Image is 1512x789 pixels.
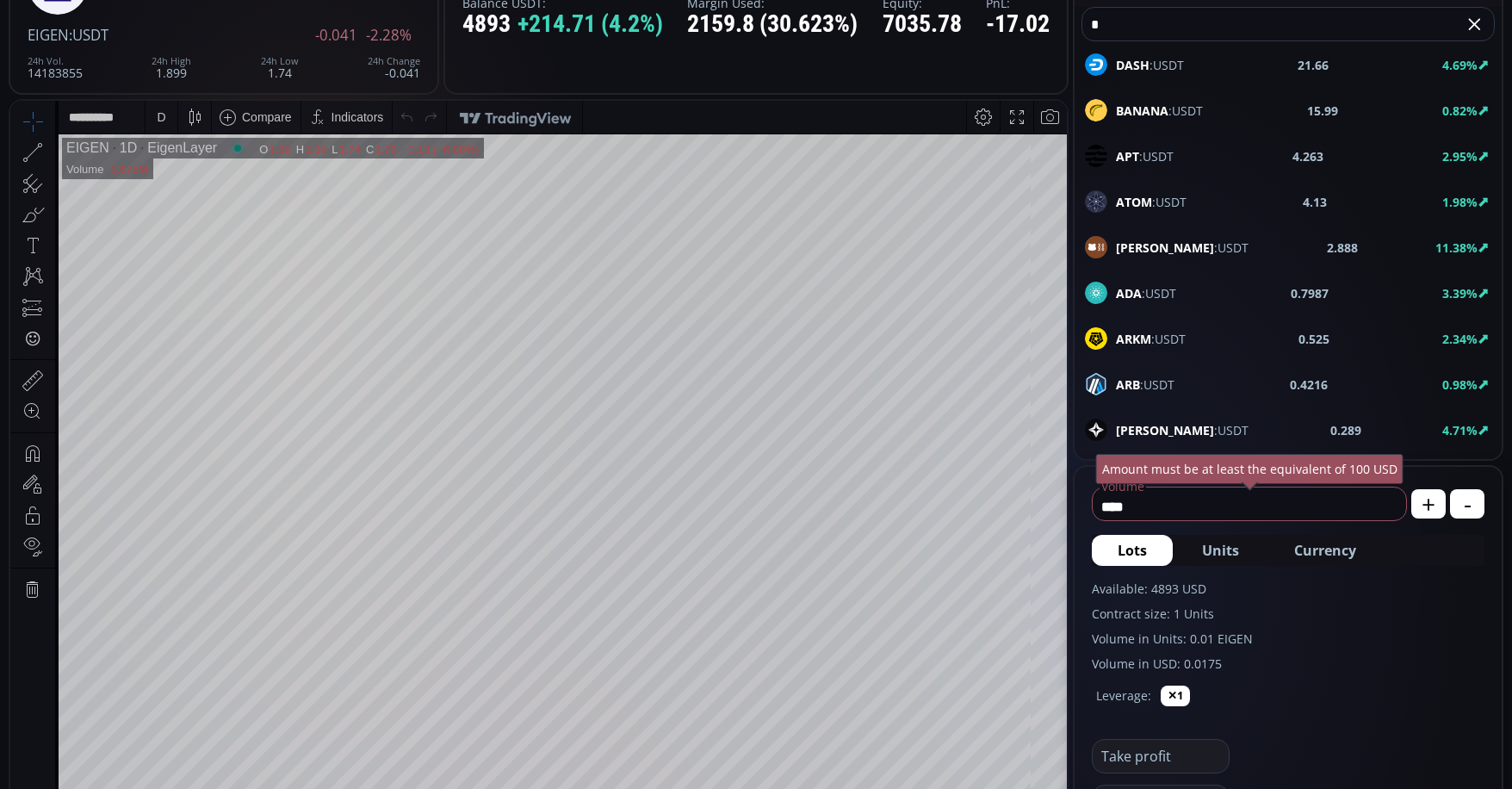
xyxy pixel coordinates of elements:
[1116,147,1174,165] span: :USDT
[220,40,235,55] div: Market open
[321,9,374,23] div: Indicators
[1116,285,1142,301] b: ADA
[15,230,29,246] div: 
[28,56,83,66] div: 24h Vol.
[462,11,663,38] div: 4893
[1024,755,1047,769] div: auto
[1176,535,1265,566] button: Units
[1116,239,1214,256] b: [PERSON_NAME]
[1116,194,1152,210] b: ATOM
[1116,239,1249,257] span: :USDT
[1442,376,1478,393] b: 0.98%
[1303,193,1327,211] b: 4.13
[1450,489,1484,519] button: -
[1116,376,1174,394] span: :USDT
[1292,147,1323,165] b: 4.263
[1442,194,1478,210] b: 1.98%
[99,40,127,55] div: 1D
[315,28,357,43] span: -0.041
[368,56,420,79] div: -0.041
[1442,57,1478,73] b: 4.69%
[152,56,191,79] div: 1.899
[392,42,469,55] div: −0.13 (−6.88%)
[1116,331,1151,347] b: ARKM
[1330,421,1361,439] b: 0.289
[854,746,949,779] button: 06:20:07 (UTC)
[100,62,137,75] div: 3.675M
[232,9,282,23] div: Compare
[1435,239,1478,256] b: 11.38%
[1116,284,1176,302] span: :USDT
[1118,540,1147,561] span: Lots
[1268,535,1382,566] button: Currency
[1018,746,1053,779] div: Toggle Auto Scale
[517,11,663,38] span: +214.71 (4.2%)
[1092,580,1484,598] label: Available: 4893 USD
[1092,605,1484,623] label: Contract size: 1 Units
[294,42,316,55] div: 1.89
[1294,540,1356,561] span: Currency
[112,755,128,769] div: 3m
[1116,148,1139,165] b: APT
[1442,103,1478,119] b: 0.82%
[152,56,191,66] div: 24h High
[366,28,412,43] span: -2.28%
[1442,148,1478,165] b: 2.95%
[286,42,294,55] div: H
[1442,422,1478,438] b: 4.71%
[1092,535,1173,566] button: Lots
[860,755,943,769] span: 06:20:07 (UTC)
[258,42,280,55] div: 1.89
[1290,376,1328,394] b: 0.4216
[195,755,208,769] div: 1d
[329,42,350,55] div: 1.74
[28,25,69,45] span: EIGEN
[62,755,75,769] div: 5y
[28,56,83,79] div: 14183855
[1116,421,1249,439] span: :USDT
[1161,686,1190,706] button: ✕1
[1096,686,1151,705] label: Leverage:
[1116,102,1203,120] span: :USDT
[1307,102,1338,120] b: 15.99
[1116,193,1187,211] span: :USDT
[1116,330,1186,348] span: :USDT
[1411,489,1446,519] button: +
[1291,284,1329,302] b: 0.7987
[87,755,100,769] div: 1y
[1298,56,1329,74] b: 21.66
[1092,630,1484,648] label: Volume in Units: 0.01 EIGEN
[1442,285,1478,301] b: 3.39%
[249,42,258,55] div: O
[69,25,108,45] span: :USDT
[231,746,258,779] div: Go to
[40,705,47,729] div: Hide Drawings Toolbar
[1092,655,1484,673] label: Volume in USD: 0.0175
[56,40,99,55] div: EIGEN
[995,755,1012,769] div: log
[1096,454,1404,484] div: Amount must be at least the equivalent of 100 USD
[356,42,364,55] div: C
[1116,103,1168,119] b: BANANA
[261,56,299,79] div: 1.74
[1116,57,1149,73] b: DASH
[146,9,155,23] div: D
[1116,422,1214,438] b: [PERSON_NAME]
[883,11,962,38] div: 7035.78
[1116,56,1184,74] span: :USDT
[965,746,989,779] div: Toggle Percentage
[127,40,207,55] div: EigenLayer
[261,56,299,66] div: 24h Low
[1298,330,1329,348] b: 0.525
[56,62,93,75] div: Volume
[1442,331,1478,347] b: 2.34%
[140,755,157,769] div: 1m
[1327,239,1358,257] b: 2.888
[170,755,183,769] div: 5d
[1202,540,1239,561] span: Units
[986,11,1050,38] div: -17.02
[364,42,386,55] div: 1.76
[989,746,1018,779] div: Toggle Log Scale
[1116,376,1140,393] b: ARB
[687,11,858,38] div: 2159.8 (30.623%)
